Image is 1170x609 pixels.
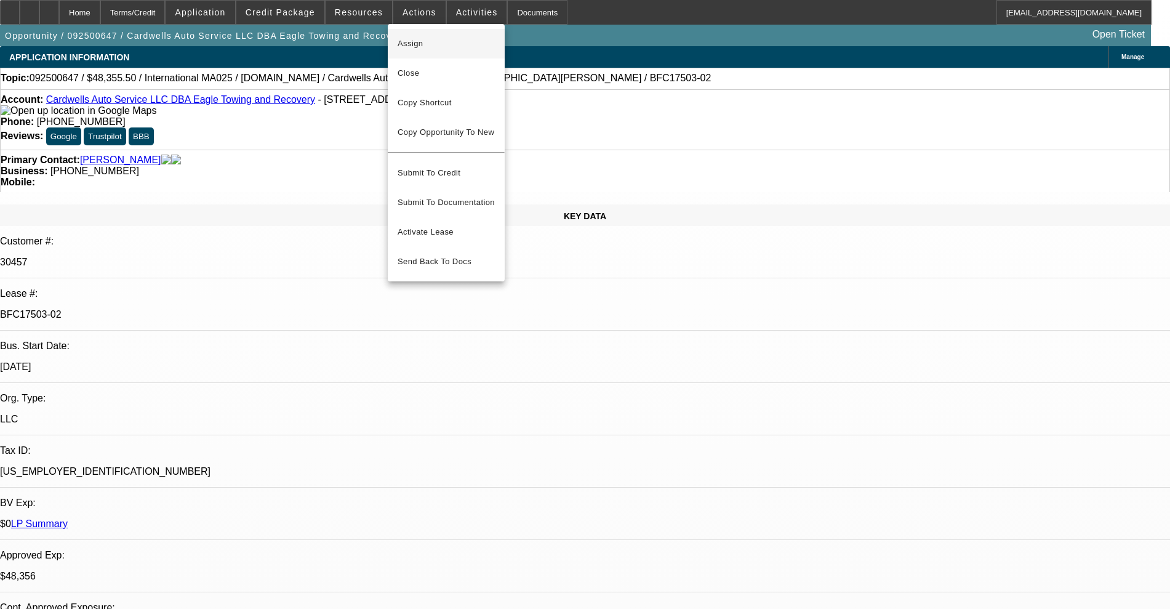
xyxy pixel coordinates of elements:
span: Submit To Credit [398,166,495,180]
span: Submit To Documentation [398,195,495,210]
span: Copy Opportunity To New [398,127,494,137]
span: Send Back To Docs [398,254,495,269]
span: Assign [398,36,495,51]
span: Activate Lease [398,225,495,240]
span: Copy Shortcut [398,95,495,110]
span: Close [398,66,495,81]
